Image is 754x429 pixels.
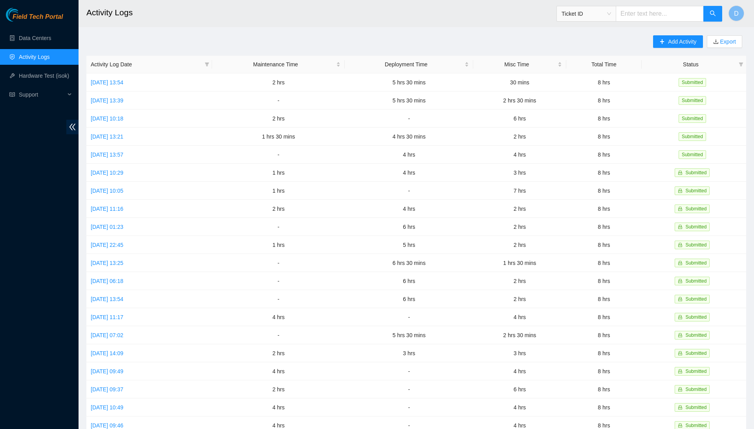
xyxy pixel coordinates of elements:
[91,278,123,284] a: [DATE] 06:18
[91,242,123,248] a: [DATE] 22:45
[91,314,123,320] a: [DATE] 11:17
[212,236,345,254] td: 1 hrs
[345,362,473,380] td: -
[473,326,566,344] td: 2 hrs 30 mins
[473,200,566,218] td: 2 hrs
[473,254,566,272] td: 1 hrs 30 mins
[212,398,345,416] td: 4 hrs
[678,188,683,193] span: lock
[678,315,683,319] span: lock
[566,272,642,290] td: 8 hrs
[685,278,706,284] span: Submitted
[473,308,566,326] td: 4 hrs
[212,91,345,110] td: -
[566,398,642,416] td: 8 hrs
[685,332,706,338] span: Submitted
[212,380,345,398] td: 2 hrs
[685,260,706,266] span: Submitted
[685,423,706,428] span: Submitted
[66,120,79,134] span: double-left
[212,326,345,344] td: -
[212,73,345,91] td: 2 hrs
[345,398,473,416] td: -
[91,332,123,338] a: [DATE] 07:02
[678,351,683,356] span: lock
[678,369,683,374] span: lock
[739,62,743,67] span: filter
[685,314,706,320] span: Submitted
[91,386,123,392] a: [DATE] 09:37
[566,344,642,362] td: 8 hrs
[678,297,683,301] span: lock
[566,362,642,380] td: 8 hrs
[473,110,566,128] td: 6 hrs
[678,387,683,392] span: lock
[212,362,345,380] td: 4 hrs
[91,206,123,212] a: [DATE] 11:16
[685,206,706,212] span: Submitted
[566,254,642,272] td: 8 hrs
[91,422,123,429] a: [DATE] 09:46
[678,423,683,428] span: lock
[9,92,15,97] span: read
[212,218,345,236] td: -
[91,188,123,194] a: [DATE] 10:05
[212,344,345,362] td: 2 hrs
[212,254,345,272] td: -
[685,369,706,374] span: Submitted
[566,110,642,128] td: 8 hrs
[345,272,473,290] td: 6 hrs
[212,182,345,200] td: 1 hrs
[345,182,473,200] td: -
[91,97,123,104] a: [DATE] 13:39
[91,224,123,230] a: [DATE] 01:23
[345,380,473,398] td: -
[345,128,473,146] td: 4 hrs 30 mins
[345,254,473,272] td: 6 hrs 30 mins
[566,308,642,326] td: 8 hrs
[685,170,706,175] span: Submitted
[678,333,683,338] span: lock
[473,398,566,416] td: 4 hrs
[679,132,706,141] span: Submitted
[566,128,642,146] td: 8 hrs
[562,8,611,20] span: Ticket ID
[91,133,123,140] a: [DATE] 13:21
[679,78,706,87] span: Submitted
[19,87,65,102] span: Support
[668,37,696,46] span: Add Activity
[679,114,706,123] span: Submitted
[91,296,123,302] a: [DATE] 13:54
[473,362,566,380] td: 4 hrs
[685,224,706,230] span: Submitted
[345,73,473,91] td: 5 hrs 30 mins
[566,380,642,398] td: 8 hrs
[345,91,473,110] td: 5 hrs 30 mins
[473,236,566,254] td: 2 hrs
[679,150,706,159] span: Submitted
[345,344,473,362] td: 3 hrs
[566,182,642,200] td: 8 hrs
[734,9,739,18] span: D
[345,236,473,254] td: 5 hrs
[473,344,566,362] td: 3 hrs
[678,206,683,211] span: lock
[212,164,345,182] td: 1 hrs
[19,73,69,79] a: Hardware Test (isok)
[345,146,473,164] td: 4 hrs
[679,96,706,105] span: Submitted
[6,14,63,24] a: Akamai TechnologiesField Tech Portal
[473,380,566,398] td: 6 hrs
[678,279,683,283] span: lock
[205,62,209,67] span: filter
[473,290,566,308] td: 2 hrs
[91,115,123,122] a: [DATE] 10:18
[345,308,473,326] td: -
[345,290,473,308] td: 6 hrs
[473,272,566,290] td: 2 hrs
[473,164,566,182] td: 3 hrs
[345,110,473,128] td: -
[345,200,473,218] td: 4 hrs
[566,146,642,164] td: 8 hrs
[13,13,63,21] span: Field Tech Portal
